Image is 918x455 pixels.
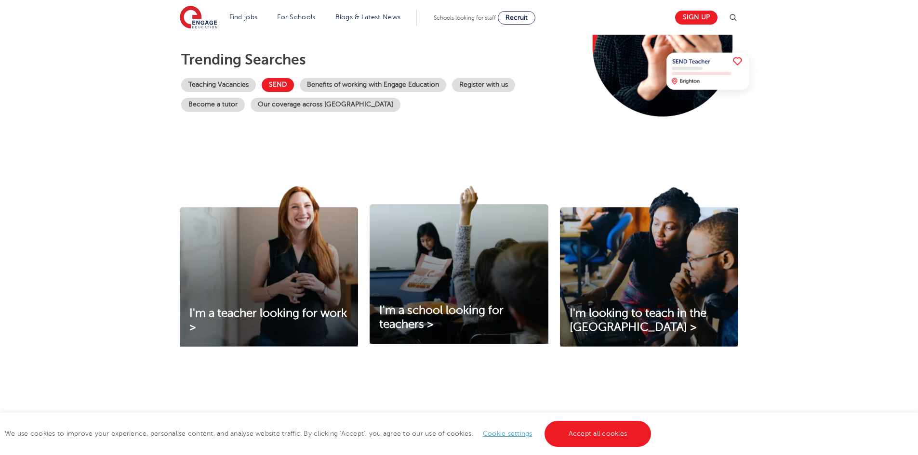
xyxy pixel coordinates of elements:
a: For Schools [277,13,315,21]
a: Find jobs [229,13,258,21]
span: We use cookies to improve your experience, personalise content, and analyse website traffic. By c... [5,430,653,437]
span: I'm looking to teach in the [GEOGRAPHIC_DATA] > [570,307,706,334]
img: Engage Education [180,6,217,30]
a: Sign up [675,11,718,25]
a: Blogs & Latest News [335,13,401,21]
a: Our coverage across [GEOGRAPHIC_DATA] [251,98,400,112]
a: Benefits of working with Engage Education [300,78,446,92]
p: Trending searches [181,51,570,68]
span: Recruit [506,14,528,21]
span: I'm a school looking for teachers > [379,304,504,331]
a: Teaching Vacancies [181,78,256,92]
img: I'm a teacher looking for work [180,186,358,347]
span: I'm a teacher looking for work > [189,307,347,334]
a: I'm looking to teach in the [GEOGRAPHIC_DATA] > [560,307,738,335]
a: I'm a school looking for teachers > [370,304,548,332]
a: Recruit [498,11,535,25]
img: I'm looking to teach in the UK [560,186,738,347]
img: I'm a school looking for teachers [370,186,548,344]
span: Schools looking for staff [434,14,496,21]
a: Cookie settings [483,430,532,437]
a: SEND [262,78,294,92]
a: I'm a teacher looking for work > [180,307,358,335]
a: Accept all cookies [545,421,652,447]
a: Register with us [452,78,515,92]
a: Become a tutor [181,98,245,112]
